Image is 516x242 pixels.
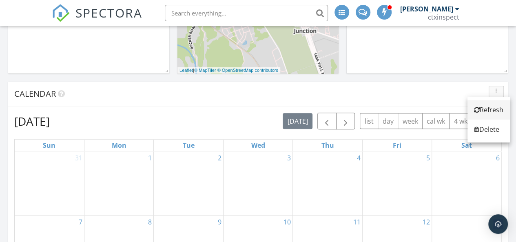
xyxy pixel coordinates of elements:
[216,215,223,229] a: Go to September 9, 2025
[378,113,398,129] button: day
[52,11,142,28] a: SPECTORA
[317,113,337,129] button: Previous month
[355,151,362,164] a: Go to September 4, 2025
[194,68,216,73] a: © MapTiler
[110,140,128,151] a: Monday
[286,151,292,164] a: Go to September 3, 2025
[52,4,70,22] img: The Best Home Inspection Software - Spectora
[249,140,266,151] a: Wednesday
[474,124,503,134] div: Delete
[336,113,355,129] button: Next month
[360,113,378,129] button: list
[165,5,328,21] input: Search everything...
[428,13,459,21] div: ctxinspect
[400,5,453,13] div: [PERSON_NAME]
[494,151,501,164] a: Go to September 6, 2025
[421,215,432,229] a: Go to September 12, 2025
[474,105,503,115] div: Refresh
[362,151,432,215] td: Go to September 5, 2025
[352,215,362,229] a: Go to September 11, 2025
[14,113,50,129] h2: [DATE]
[217,68,278,73] a: © OpenStreetMap contributors
[146,151,153,164] a: Go to September 1, 2025
[216,151,223,164] a: Go to September 2, 2025
[179,68,193,73] a: Leaflet
[146,215,153,229] a: Go to September 8, 2025
[460,140,474,151] a: Saturday
[154,151,223,215] td: Go to September 2, 2025
[14,88,56,99] span: Calendar
[283,113,312,129] button: [DATE]
[181,140,196,151] a: Tuesday
[488,214,508,234] div: Open Intercom Messenger
[41,140,57,151] a: Sunday
[293,151,362,215] td: Go to September 4, 2025
[84,151,153,215] td: Go to September 1, 2025
[398,113,423,129] button: week
[282,215,292,229] a: Go to September 10, 2025
[422,113,450,129] button: cal wk
[73,151,84,164] a: Go to August 31, 2025
[449,113,472,129] button: 4 wk
[425,151,432,164] a: Go to September 5, 2025
[77,215,84,229] a: Go to September 7, 2025
[432,151,501,215] td: Go to September 6, 2025
[319,140,335,151] a: Thursday
[223,151,292,215] td: Go to September 3, 2025
[391,140,403,151] a: Friday
[177,67,280,74] div: |
[15,151,84,215] td: Go to August 31, 2025
[75,4,142,21] span: SPECTORA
